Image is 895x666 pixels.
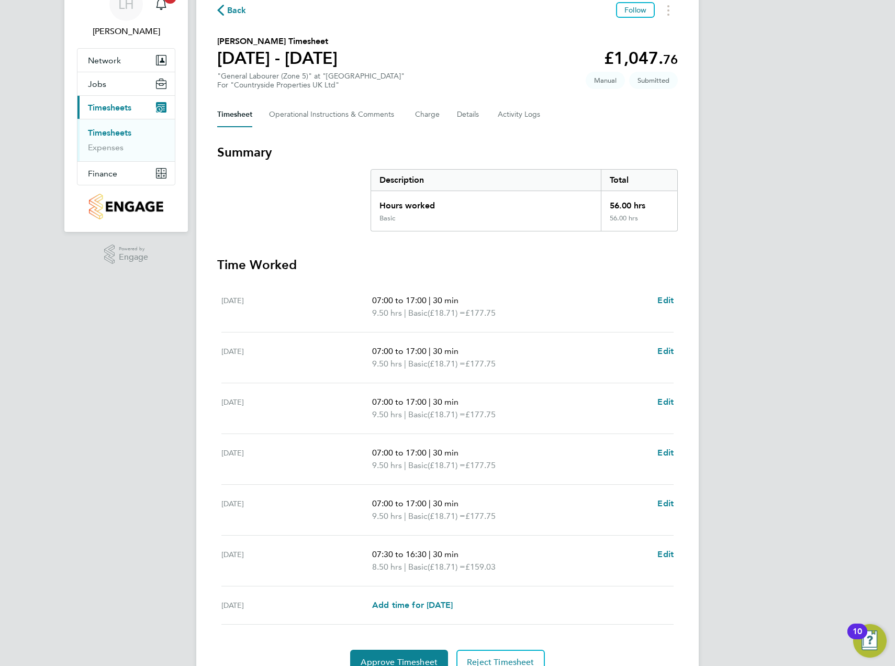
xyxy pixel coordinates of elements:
[372,511,402,521] span: 9.50 hrs
[604,48,678,68] app-decimal: £1,047.
[657,396,674,408] a: Edit
[372,409,402,419] span: 9.50 hrs
[371,169,678,231] div: Summary
[217,144,678,161] h3: Summary
[659,2,678,18] button: Timesheets Menu
[433,346,458,356] span: 30 min
[217,48,338,69] h1: [DATE] - [DATE]
[88,56,121,65] span: Network
[657,345,674,358] a: Edit
[408,358,428,370] span: Basic
[657,346,674,356] span: Edit
[428,460,465,470] span: (£18.71) =
[404,460,406,470] span: |
[217,102,252,127] button: Timesheet
[217,4,247,17] button: Back
[429,295,431,305] span: |
[601,170,677,191] div: Total
[404,511,406,521] span: |
[429,397,431,407] span: |
[88,169,117,179] span: Finance
[657,295,674,305] span: Edit
[404,308,406,318] span: |
[269,102,398,127] button: Operational Instructions & Comments
[465,562,496,572] span: £159.03
[429,448,431,458] span: |
[657,448,674,458] span: Edit
[88,79,106,89] span: Jobs
[415,102,440,127] button: Charge
[465,359,496,369] span: £177.75
[77,96,175,119] button: Timesheets
[601,214,677,231] div: 56.00 hrs
[853,631,862,645] div: 10
[457,102,481,127] button: Details
[428,409,465,419] span: (£18.71) =
[465,511,496,521] span: £177.75
[221,396,372,421] div: [DATE]
[88,103,131,113] span: Timesheets
[88,142,124,152] a: Expenses
[77,72,175,95] button: Jobs
[408,408,428,421] span: Basic
[408,459,428,472] span: Basic
[372,346,427,356] span: 07:00 to 17:00
[586,72,625,89] span: This timesheet was manually created.
[372,460,402,470] span: 9.50 hrs
[663,52,678,67] span: 76
[77,25,175,38] span: Liam Haddon
[77,194,175,219] a: Go to home page
[428,308,465,318] span: (£18.71) =
[433,448,458,458] span: 30 min
[221,497,372,523] div: [DATE]
[616,2,655,18] button: Follow
[77,49,175,72] button: Network
[657,498,674,508] span: Edit
[428,359,465,369] span: (£18.71) =
[657,548,674,561] a: Edit
[372,562,402,572] span: 8.50 hrs
[657,397,674,407] span: Edit
[465,308,496,318] span: £177.75
[217,35,338,48] h2: [PERSON_NAME] Timesheet
[372,600,453,610] span: Add time for [DATE]
[404,409,406,419] span: |
[77,119,175,161] div: Timesheets
[372,599,453,612] a: Add time for [DATE]
[429,498,431,508] span: |
[408,307,428,319] span: Basic
[429,549,431,559] span: |
[372,498,427,508] span: 07:00 to 17:00
[371,170,601,191] div: Description
[465,409,496,419] span: £177.75
[221,345,372,370] div: [DATE]
[428,511,465,521] span: (£18.71) =
[372,295,427,305] span: 07:00 to 17:00
[657,294,674,307] a: Edit
[465,460,496,470] span: £177.75
[217,257,678,273] h3: Time Worked
[217,72,405,90] div: "General Labourer (Zone 5)" at "[GEOGRAPHIC_DATA]"
[379,214,395,223] div: Basic
[119,245,148,253] span: Powered by
[853,624,887,658] button: Open Resource Center, 10 new notifications
[77,162,175,185] button: Finance
[89,194,163,219] img: countryside-properties-logo-retina.png
[104,245,149,264] a: Powered byEngage
[429,346,431,356] span: |
[217,81,405,90] div: For "Countryside Properties UK Ltd"
[657,549,674,559] span: Edit
[372,549,427,559] span: 07:30 to 16:30
[629,72,678,89] span: This timesheet is Submitted.
[404,359,406,369] span: |
[221,599,372,612] div: [DATE]
[433,397,458,407] span: 30 min
[371,191,601,214] div: Hours worked
[404,562,406,572] span: |
[601,191,677,214] div: 56.00 hrs
[372,448,427,458] span: 07:00 to 17:00
[372,397,427,407] span: 07:00 to 17:00
[88,128,131,138] a: Timesheets
[408,561,428,573] span: Basic
[221,447,372,472] div: [DATE]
